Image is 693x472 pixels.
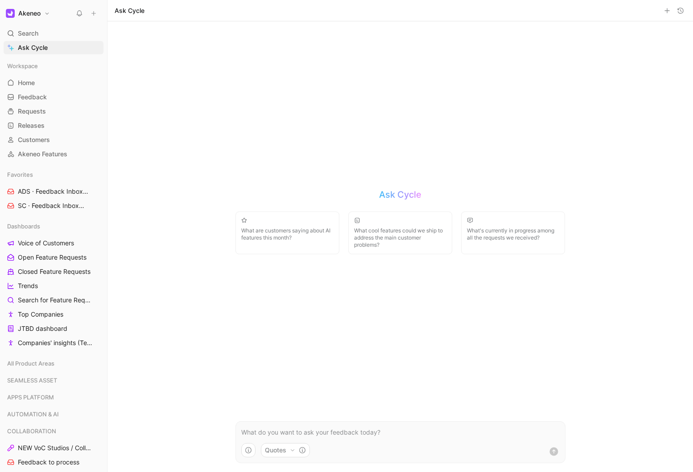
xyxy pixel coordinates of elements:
[467,227,559,241] span: What's currently in progress among all the requests we received?
[18,187,89,196] span: ADS · Feedback Inbox
[235,212,339,254] button: What are customers saying about AI features this month?
[4,220,103,350] div: DashboardsVoice of CustomersOpen Feature RequestsClosed Feature RequestsTrendsSearch for Feature ...
[18,324,67,333] span: JTBD dashboard
[4,236,103,250] a: Voice of Customers
[7,376,57,385] span: SEAMLESS ASSET
[461,212,565,254] button: What's currently in progress among all the requests we received?
[4,441,103,455] a: NEW VoC Studios / Collaboration
[4,185,103,198] a: ADS · Feedback InboxDIGITAL SHOWROOM
[18,93,47,102] span: Feedback
[261,443,310,457] button: Quotes
[4,391,103,407] div: APPS PLATFORM
[4,424,103,438] div: COLLABORATION
[7,410,59,419] span: AUTOMATION & AI
[4,279,103,293] a: Trends
[7,427,56,435] span: COLLABORATION
[4,456,103,469] a: Feedback to process
[18,281,38,290] span: Trends
[4,7,52,20] button: AkeneoAkeneo
[18,107,46,116] span: Requests
[18,253,87,262] span: Open Feature Requests
[4,251,103,264] a: Open Feature Requests
[4,168,103,181] div: Favorites
[7,170,33,179] span: Favorites
[4,133,103,146] a: Customers
[7,393,54,402] span: APPS PLATFORM
[4,41,103,54] a: Ask Cycle
[4,59,103,73] div: Workspace
[4,336,103,350] a: Companies' insights (Test [PERSON_NAME])
[18,28,38,39] span: Search
[7,222,40,231] span: Dashboards
[4,27,103,40] div: Search
[18,201,88,211] span: SC · Feedback Inbox
[6,9,15,18] img: Akeneo
[18,78,35,87] span: Home
[4,147,103,161] a: Akeneo Features
[4,391,103,404] div: APPS PLATFORM
[18,310,63,319] span: Top Companies
[4,119,103,132] a: Releases
[18,296,92,305] span: Search for Feature Requests
[18,458,79,467] span: Feedback to process
[241,227,334,241] span: What are customers saying about AI features this month?
[18,121,45,130] span: Releases
[18,42,48,53] span: Ask Cycle
[7,359,54,368] span: All Product Areas
[4,199,103,212] a: SC · Feedback InboxSHARED CATALOGS
[18,150,67,159] span: Akeneo Features
[4,293,103,307] a: Search for Feature Requests
[18,239,74,248] span: Voice of Customers
[4,308,103,321] a: Top Companies
[4,374,103,387] div: SEAMLESS ASSET
[4,90,103,104] a: Feedback
[18,338,95,347] span: Companies' insights (Test [PERSON_NAME])
[115,6,144,15] h1: Ask Cycle
[348,212,452,254] button: What cool features could we ship to address the main customer problems?
[379,188,421,201] h2: Ask Cycle
[18,444,93,452] span: NEW VoC Studios / Collaboration
[4,374,103,390] div: SEAMLESS ASSET
[18,135,50,144] span: Customers
[4,105,103,118] a: Requests
[4,265,103,278] a: Closed Feature Requests
[4,407,103,423] div: AUTOMATION & AI
[7,61,38,70] span: Workspace
[4,357,103,373] div: All Product Areas
[4,357,103,370] div: All Product Areas
[18,9,41,17] h1: Akeneo
[354,227,446,248] span: What cool features could we ship to address the main customer problems?
[4,407,103,421] div: AUTOMATION & AI
[4,220,103,233] div: Dashboards
[4,322,103,335] a: JTBD dashboard
[4,76,103,90] a: Home
[18,267,91,276] span: Closed Feature Requests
